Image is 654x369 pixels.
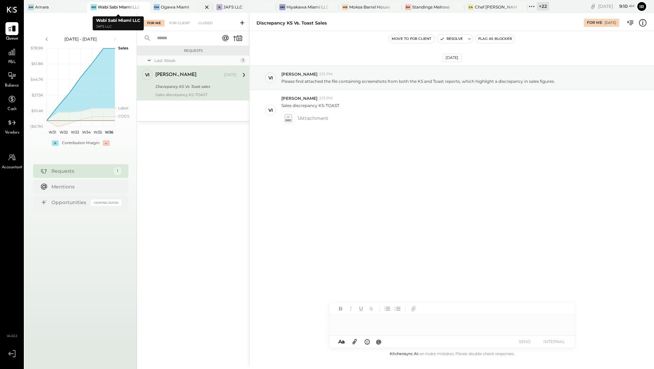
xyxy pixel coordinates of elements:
[336,304,345,313] button: Bold
[31,77,43,82] text: $44.7K
[8,59,16,65] span: P&L
[405,4,411,10] div: SM
[60,130,68,135] text: W32
[52,140,59,146] div: +
[51,168,110,174] div: Requests
[342,4,348,10] div: MB
[103,140,110,146] div: -
[442,53,462,62] div: [DATE]
[28,4,34,10] div: Am
[154,4,160,10] div: OM
[224,72,237,78] div: [DATE]
[118,46,128,50] text: Sales
[537,2,549,11] div: + 22
[346,304,355,313] button: Italic
[71,130,79,135] text: W33
[349,4,390,10] div: Moksa Barrel House
[590,3,596,10] div: copy link
[145,72,150,78] div: vi
[2,165,22,171] span: Accountant
[437,35,466,43] button: Resolve
[281,78,555,84] p: Please find attached the file containing screenshots from both the KS and Toast reports, which hi...
[223,4,243,10] div: JAFS LLC
[319,96,333,101] span: 2:13 PM
[605,20,616,25] div: [DATE]
[475,4,517,10] div: Chef [PERSON_NAME]'s Vineyard Restaurant
[393,304,402,313] button: Ordered List
[51,199,88,206] div: Opportunities
[62,140,99,146] div: Contribution Margin
[281,103,339,108] p: Sales discrepancy KS-TOAST
[118,106,128,110] text: Labor
[342,338,345,345] span: a
[144,20,165,27] div: For Me
[82,130,91,135] text: W34
[319,72,333,77] span: 2:12 PM
[0,151,24,171] a: Accountant
[279,4,285,10] div: HM
[155,83,235,90] div: Discrepancy KS Vs. Toast sales
[476,35,515,43] button: Flag as Blocker
[0,69,24,89] a: Balance
[31,108,43,113] text: $10.4K
[541,337,568,346] button: INTERNAL
[376,338,381,345] span: @
[357,304,365,313] button: Underline
[154,58,238,63] div: Last Week
[598,3,635,10] div: [DATE]
[256,20,327,26] div: Discrepancy KS Vs. Toast sales
[0,46,24,65] a: P&L
[195,20,216,27] div: Closed
[468,4,474,10] div: CA
[412,4,450,10] div: Standings Melrose
[5,83,19,89] span: Balance
[113,167,122,175] div: 1
[374,337,384,346] button: @
[389,35,434,43] button: Move to for client
[216,4,222,10] div: JL
[30,124,43,129] text: ($6.7K)
[5,130,19,136] span: Vendors
[587,20,602,26] div: For Me
[96,18,140,23] b: Wabi Sabi Miami LLC
[268,75,273,81] div: vi
[31,46,43,50] text: $78.9K
[98,4,140,10] div: Wabi Sabi Miami LLC
[511,337,539,346] button: SEND
[91,199,122,206] div: Coming Soon
[52,36,110,42] div: [DATE] - [DATE]
[383,304,392,313] button: Unordered List
[286,4,328,10] div: Hiyakawa Miami LLC
[0,22,24,42] a: Queue
[48,130,56,135] text: W31
[636,1,647,12] button: Ir
[281,95,317,101] span: [PERSON_NAME]
[140,48,246,53] div: Requests
[96,24,140,30] p: JAFS LLC
[281,71,317,77] span: [PERSON_NAME]
[6,36,18,42] span: Queue
[94,130,102,135] text: W35
[7,106,16,112] span: Cash
[166,20,193,27] div: For Client
[161,4,189,10] div: Ogawa Miami
[118,114,129,119] text: COGS
[31,61,43,66] text: $61.8K
[0,93,24,112] a: Cash
[105,130,113,135] text: W36
[336,338,347,345] button: Aa
[409,304,418,313] button: Add URL
[268,107,273,113] div: vi
[0,116,24,136] a: Vendors
[155,72,197,78] div: [PERSON_NAME]
[91,4,97,10] div: WS
[51,183,118,190] div: Mentions
[35,4,49,10] div: Amara
[240,58,246,63] div: 1
[155,92,237,97] div: Sales discrepancy KS-TOAST
[367,304,376,313] button: Strikethrough
[32,93,43,97] text: $27.5K
[298,111,328,125] span: 1 Attachment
